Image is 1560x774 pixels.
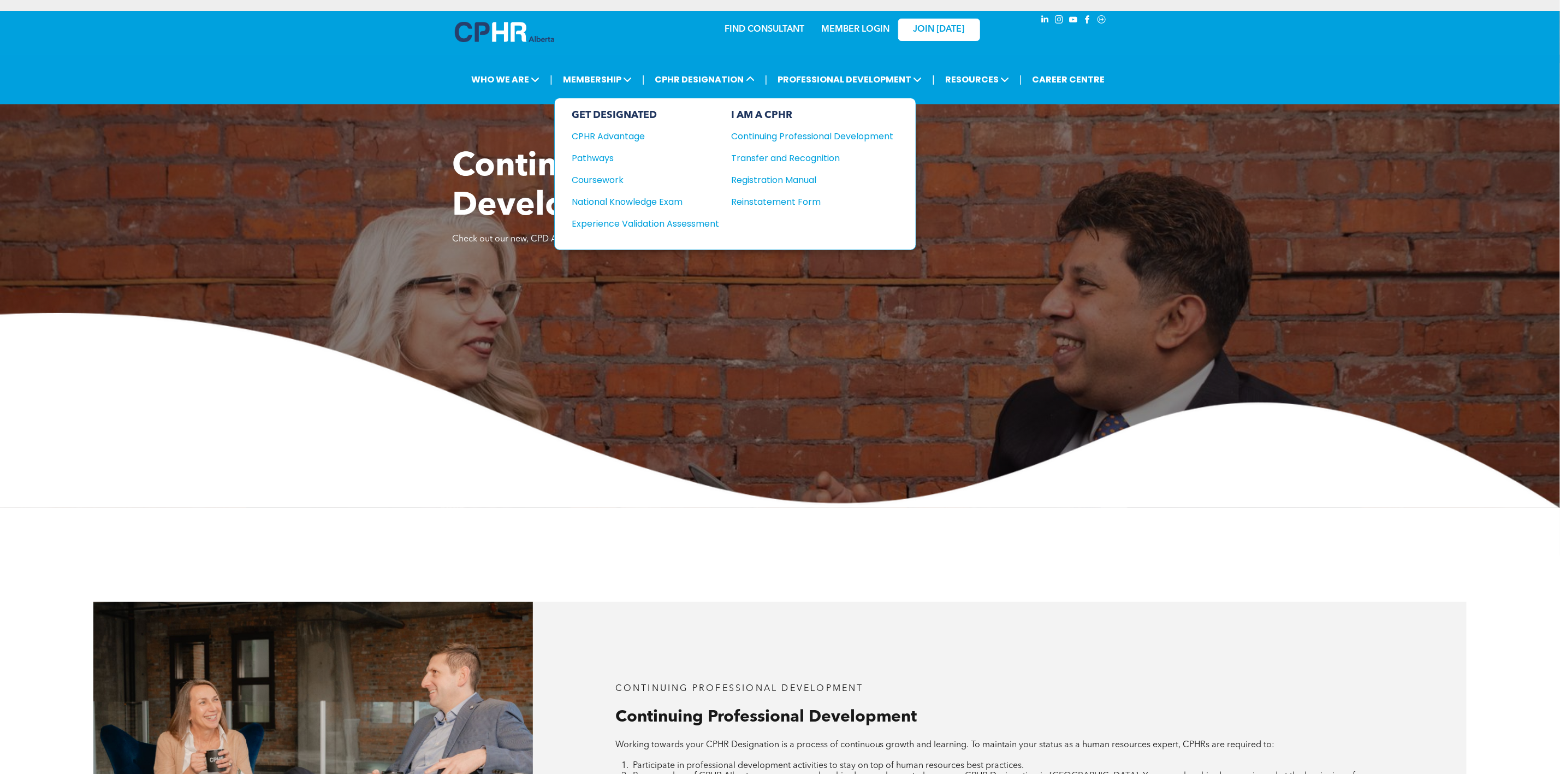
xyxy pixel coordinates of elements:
span: WHO WE ARE [468,69,543,90]
span: Working towards your CPHR Designation is a process of continuous growth and learning. To maintain... [615,741,1275,749]
a: CAREER CENTRE [1029,69,1108,90]
a: linkedin [1039,14,1051,28]
a: Social network [1096,14,1108,28]
span: RESOURCES [942,69,1012,90]
div: I AM A CPHR [732,109,894,121]
span: Check out our new, CPD Approved Professional Development Calendar! [453,235,740,244]
a: instagram [1053,14,1065,28]
a: MEMBER LOGIN [821,25,889,34]
span: PROFESSIONAL DEVELOPMENT [774,69,925,90]
a: Transfer and Recognition [732,151,894,165]
span: CPHR DESIGNATION [652,69,758,90]
a: FIND CONSULTANT [725,25,805,34]
span: CONTINUING PROFESSIONAL DEVELOPMENT [615,684,864,693]
div: CPHR Advantage [572,129,705,143]
a: Registration Manual [732,173,894,187]
a: Pathways [572,151,720,165]
span: Participate in professional development activities to stay on top of human resources best practices. [633,761,1024,770]
div: Transfer and Recognition [732,151,877,165]
li: | [765,68,768,91]
li: | [642,68,645,91]
span: Continuing Professional Development [615,709,917,725]
a: youtube [1067,14,1079,28]
span: MEMBERSHIP [560,69,635,90]
div: GET DESIGNATED [572,109,720,121]
a: Experience Validation Assessment [572,217,720,231]
img: A blue and white logo for cp alberta [455,22,554,42]
div: Pathways [572,151,705,165]
div: Experience Validation Assessment [572,217,705,231]
a: Continuing Professional Development [732,129,894,143]
a: Reinstatement Form [732,195,894,209]
a: CPHR Advantage [572,129,720,143]
div: Continuing Professional Development [732,129,877,143]
li: | [550,68,553,91]
span: JOIN [DATE] [914,25,965,35]
li: | [932,68,935,91]
a: Coursework [572,173,720,187]
a: National Knowledge Exam [572,195,720,209]
a: JOIN [DATE] [898,19,980,41]
div: Reinstatement Form [732,195,877,209]
div: Registration Manual [732,173,877,187]
div: Coursework [572,173,705,187]
span: Continuing Professional Development [453,151,832,223]
div: National Knowledge Exam [572,195,705,209]
li: | [1019,68,1022,91]
a: facebook [1082,14,1094,28]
